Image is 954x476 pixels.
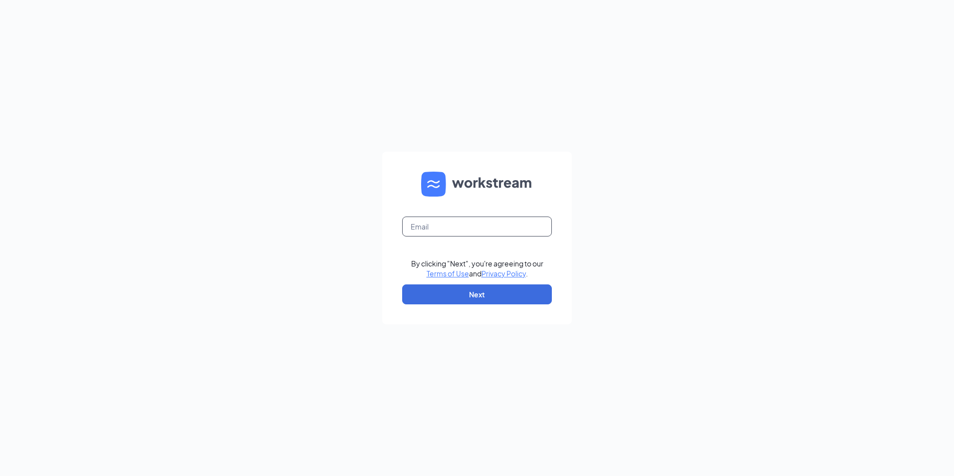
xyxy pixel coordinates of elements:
div: By clicking "Next", you're agreeing to our and . [411,258,543,278]
input: Email [402,217,552,237]
button: Next [402,284,552,304]
a: Terms of Use [427,269,469,278]
a: Privacy Policy [481,269,526,278]
img: WS logo and Workstream text [421,172,533,197]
